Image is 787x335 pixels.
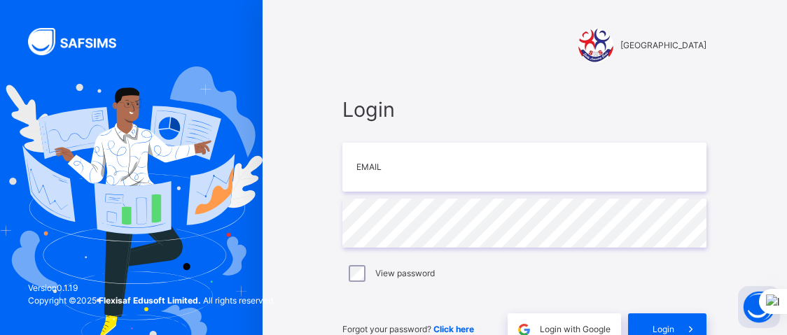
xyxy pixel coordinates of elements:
[433,324,474,334] a: Click here
[28,282,275,294] span: Version 0.1.19
[342,324,474,334] span: Forgot your password?
[738,286,780,328] button: Open asap
[620,39,706,52] span: [GEOGRAPHIC_DATA]
[28,295,275,306] span: Copyright © 2025 All rights reserved.
[342,94,706,124] span: Login
[28,28,133,55] img: SAFSIMS Logo
[99,295,201,306] strong: Flexisaf Edusoft Limited.
[375,267,435,280] label: View password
